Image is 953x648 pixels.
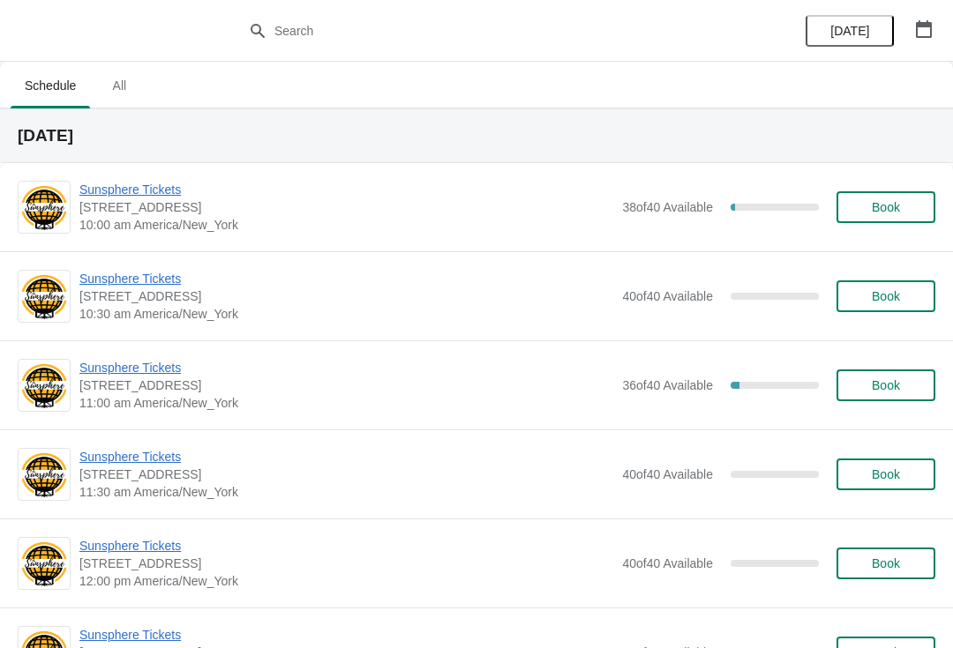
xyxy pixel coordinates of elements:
img: Sunsphere Tickets | 810 Clinch Avenue, Knoxville, TN, USA | 12:00 pm America/New_York [19,540,70,588]
span: Sunsphere Tickets [79,448,613,466]
span: Book [872,467,900,481]
span: [STREET_ADDRESS] [79,198,613,216]
span: Sunsphere Tickets [79,359,613,376]
span: 10:30 am America/New_York [79,305,613,323]
span: Book [872,556,900,570]
span: 36 of 40 Available [622,378,713,392]
span: 40 of 40 Available [622,289,713,303]
span: 38 of 40 Available [622,200,713,214]
span: 12:00 pm America/New_York [79,572,613,590]
span: All [97,70,141,101]
span: Sunsphere Tickets [79,537,613,555]
span: 11:30 am America/New_York [79,483,613,501]
span: Sunsphere Tickets [79,181,613,198]
img: Sunsphere Tickets | 810 Clinch Avenue, Knoxville, TN, USA | 11:30 am America/New_York [19,451,70,499]
img: Sunsphere Tickets | 810 Clinch Avenue, Knoxville, TN, USA | 10:00 am America/New_York [19,183,70,232]
span: [STREET_ADDRESS] [79,466,613,483]
button: Book [837,458,935,490]
span: [STREET_ADDRESS] [79,376,613,394]
button: Book [837,191,935,223]
span: 11:00 am America/New_York [79,394,613,412]
span: 40 of 40 Available [622,556,713,570]
button: Book [837,280,935,312]
input: Search [274,15,715,47]
span: Sunsphere Tickets [79,626,613,644]
span: Sunsphere Tickets [79,270,613,287]
button: Book [837,369,935,401]
span: Schedule [11,70,90,101]
h2: [DATE] [18,127,935,145]
span: Book [872,200,900,214]
span: [STREET_ADDRESS] [79,287,613,305]
button: Book [837,547,935,579]
span: 10:00 am America/New_York [79,216,613,234]
span: Book [872,378,900,392]
span: 40 of 40 Available [622,467,713,481]
span: [DATE] [830,24,869,38]
img: Sunsphere Tickets | 810 Clinch Avenue, Knoxville, TN, USA | 10:30 am America/New_York [19,272,70,321]
img: Sunsphere Tickets | 810 Clinch Avenue, Knoxville, TN, USA | 11:00 am America/New_York [19,361,70,410]
span: Book [872,289,900,303]
span: [STREET_ADDRESS] [79,555,613,572]
button: [DATE] [806,15,894,47]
